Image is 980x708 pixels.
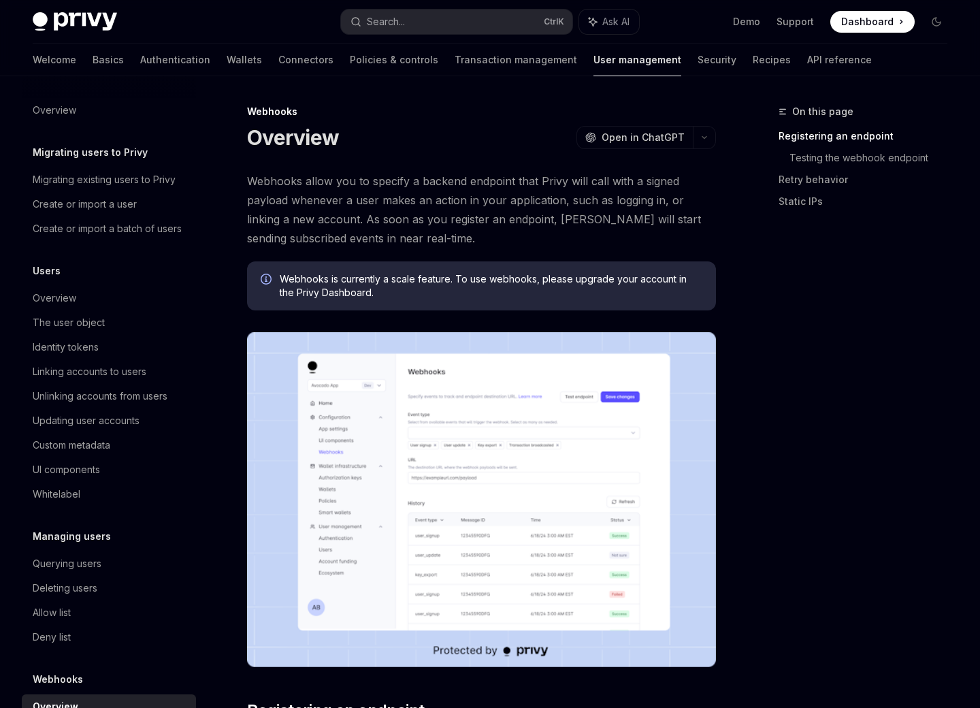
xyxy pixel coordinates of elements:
div: Allow list [33,605,71,621]
h5: Users [33,263,61,279]
button: Search...CtrlK [341,10,572,34]
a: Retry behavior [779,169,958,191]
span: Webhooks allow you to specify a backend endpoint that Privy will call with a signed payload whene... [247,172,716,248]
a: Security [698,44,736,76]
a: Connectors [278,44,333,76]
div: Migrating existing users to Privy [33,172,176,188]
a: Create or import a batch of users [22,216,196,241]
a: UI components [22,457,196,482]
a: Dashboard [830,11,915,33]
span: On this page [792,103,853,120]
div: UI components [33,462,100,478]
a: API reference [807,44,872,76]
div: Deny list [33,629,71,645]
span: Ctrl K [544,16,564,27]
a: Transaction management [455,44,577,76]
a: Linking accounts to users [22,359,196,384]
a: Basics [93,44,124,76]
a: Updating user accounts [22,408,196,433]
a: Overview [22,98,196,123]
div: Create or import a batch of users [33,221,182,237]
div: Unlinking accounts from users [33,388,167,404]
a: The user object [22,310,196,335]
div: Linking accounts to users [33,364,146,380]
div: Whitelabel [33,486,80,502]
a: Allow list [22,600,196,625]
div: The user object [33,315,105,331]
a: Deny list [22,625,196,649]
button: Ask AI [579,10,639,34]
a: Registering an endpoint [779,125,958,147]
img: images/Webhooks.png [247,332,716,667]
div: Identity tokens [33,339,99,355]
span: Dashboard [841,15,894,29]
a: User management [593,44,681,76]
div: Search... [367,14,405,30]
a: Static IPs [779,191,958,212]
div: Custom metadata [33,437,110,453]
button: Toggle dark mode [926,11,947,33]
img: dark logo [33,12,117,31]
div: Create or import a user [33,196,137,212]
h5: Migrating users to Privy [33,144,148,161]
a: Migrating existing users to Privy [22,167,196,192]
div: Webhooks [247,105,716,118]
a: Deleting users [22,576,196,600]
a: Demo [733,15,760,29]
a: Custom metadata [22,433,196,457]
div: Updating user accounts [33,413,140,429]
a: Unlinking accounts from users [22,384,196,408]
a: Support [777,15,814,29]
a: Testing the webhook endpoint [789,147,958,169]
a: Welcome [33,44,76,76]
svg: Info [261,274,274,287]
h5: Managing users [33,528,111,545]
div: Overview [33,290,76,306]
a: Create or import a user [22,192,196,216]
span: Open in ChatGPT [602,131,685,144]
button: Open in ChatGPT [576,126,693,149]
div: Deleting users [33,580,97,596]
a: Identity tokens [22,335,196,359]
a: Whitelabel [22,482,196,506]
a: Authentication [140,44,210,76]
a: Querying users [22,551,196,576]
span: Webhooks is currently a scale feature. To use webhooks, please upgrade your account in the Privy ... [280,272,702,300]
h5: Webhooks [33,671,83,688]
div: Querying users [33,556,101,572]
div: Overview [33,102,76,118]
h1: Overview [247,125,339,150]
a: Overview [22,286,196,310]
span: Ask AI [602,15,630,29]
a: Recipes [753,44,791,76]
a: Wallets [227,44,262,76]
a: Policies & controls [350,44,438,76]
